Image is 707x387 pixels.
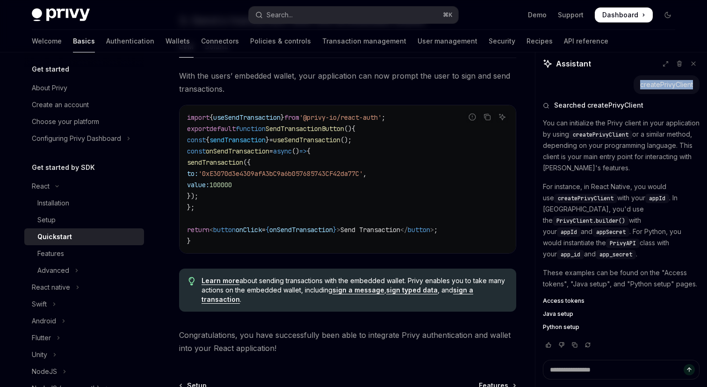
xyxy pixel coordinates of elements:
span: } [187,237,191,245]
p: You can initialize the Privy client in your application by using or a similar method, depending o... [543,117,700,174]
span: async [273,147,292,155]
span: export [187,124,209,133]
span: return [187,226,209,234]
span: from [284,113,299,122]
div: About Privy [32,82,67,94]
span: Dashboard [602,10,638,20]
a: Support [558,10,584,20]
span: app_id [561,251,580,258]
span: onClick [236,226,262,234]
div: Flutter [32,332,51,343]
span: } [281,113,284,122]
button: Searched createPrivyClient [543,101,700,110]
a: User management [418,30,477,52]
span: => [299,147,307,155]
button: Send message [684,364,695,375]
button: Open search [249,7,458,23]
a: Dashboard [595,7,653,22]
a: Authentication [106,30,154,52]
div: NodeJS [32,366,57,377]
span: appSecret [596,228,626,236]
div: Android [32,315,56,327]
div: Configuring Privy Dashboard [32,133,121,144]
button: Toggle Swift section [24,296,144,313]
button: Toggle Flutter section [24,329,144,346]
span: </ [400,226,408,234]
a: Create an account [24,96,144,113]
div: React [32,181,50,192]
span: onSendTransaction [206,147,269,155]
button: Copy chat response [569,340,580,350]
span: const [187,147,206,155]
button: Copy the contents from the code block [481,111,493,123]
div: Advanced [37,265,69,276]
a: Basics [73,30,95,52]
span: , [363,169,367,178]
a: sign a message [332,286,384,294]
a: Java setup [543,310,700,318]
span: { [307,147,310,155]
span: () [344,124,352,133]
span: }; [187,203,195,212]
span: SendTransactionButton [266,124,344,133]
span: ⌘ K [443,11,453,19]
a: Demo [528,10,547,20]
button: Reload last chat [582,340,593,350]
div: Swift [32,299,47,310]
span: = [269,147,273,155]
span: appId [561,228,577,236]
button: Toggle Advanced section [24,262,144,279]
span: createPrivyClient [558,195,613,202]
a: Learn more [202,277,239,285]
button: Vote that response was not good [556,340,567,350]
span: '0xE3070d3e4309afA3bC9a6b057685743CF42da77C' [198,169,363,178]
span: With the users’ embedded wallet, your application can now prompt the user to sign and send transa... [179,69,516,95]
button: Vote that response was good [543,340,554,350]
div: Search... [267,9,293,21]
span: PrivyClient.builder() [556,217,625,225]
p: For instance, in React Native, you would use with your . In [GEOGRAPHIC_DATA], you'd use the with... [543,181,700,260]
span: useSendTransaction [273,136,340,144]
span: Congratulations, you have successfully been able to integrate Privy authentication and wallet int... [179,329,516,355]
span: Searched createPrivyClient [554,101,643,110]
span: default [209,124,236,133]
span: () [292,147,299,155]
span: button [213,226,236,234]
a: Security [489,30,515,52]
div: Unity [32,349,47,360]
button: Report incorrect code [466,111,478,123]
span: const [187,136,206,144]
span: 100000 [209,181,232,189]
svg: Tip [188,277,195,285]
a: API reference [564,30,608,52]
a: Recipes [527,30,553,52]
span: { [206,136,209,144]
h5: Get started [32,64,69,75]
span: }); [187,192,198,200]
span: = [269,136,273,144]
span: value: [187,181,209,189]
button: Toggle React section [24,178,144,195]
span: { [266,226,269,234]
span: > [337,226,340,234]
span: = [262,226,266,234]
span: about sending transactions with the embedded wallet. Privy enables you to take many actions on th... [202,276,507,304]
span: } [266,136,269,144]
div: Setup [37,214,56,226]
a: Setup [24,212,144,228]
div: Features [37,248,64,259]
span: ; [434,226,438,234]
span: < [209,226,213,234]
span: Access tokens [543,297,584,305]
span: (); [340,136,352,144]
div: createPrivyClient [640,80,693,89]
span: PrivyAPI [610,240,636,247]
span: to: [187,169,198,178]
span: ; [382,113,385,122]
a: Access tokens [543,297,700,305]
span: sendTransaction [209,136,266,144]
button: Ask AI [496,111,508,123]
span: sendTransaction [187,158,243,167]
button: Toggle React native section [24,279,144,296]
button: Toggle dark mode [660,7,675,22]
